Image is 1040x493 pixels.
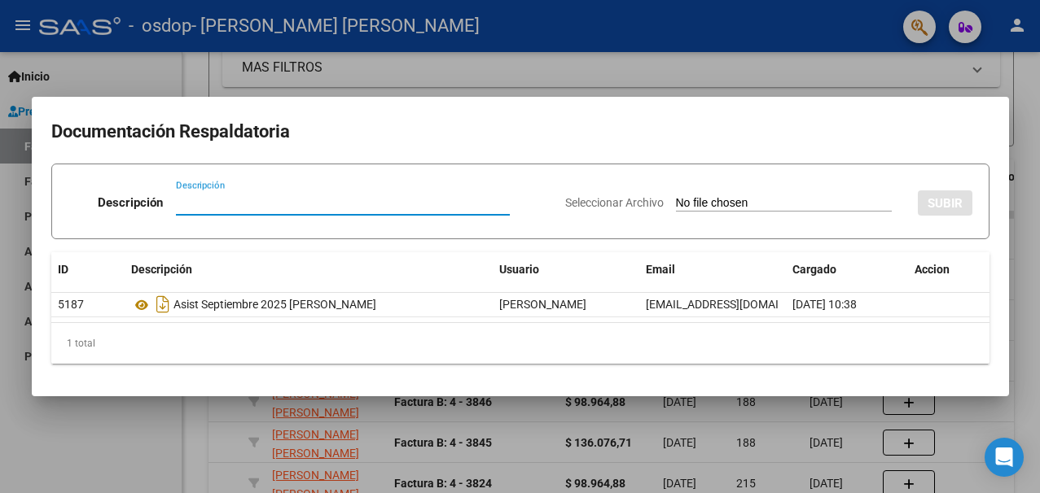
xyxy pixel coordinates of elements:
[58,263,68,276] span: ID
[646,263,675,276] span: Email
[918,190,972,216] button: SUBIR
[131,263,192,276] span: Descripción
[985,438,1024,477] div: Open Intercom Messenger
[646,298,827,311] span: [EMAIL_ADDRESS][DOMAIN_NAME]
[792,263,836,276] span: Cargado
[565,196,664,209] span: Seleccionar Archivo
[493,252,639,287] datatable-header-cell: Usuario
[915,263,950,276] span: Accion
[908,252,990,287] datatable-header-cell: Accion
[125,252,493,287] datatable-header-cell: Descripción
[131,291,486,317] div: Asist Septiembre 2025 [PERSON_NAME]
[639,252,786,287] datatable-header-cell: Email
[51,116,990,147] h2: Documentación Respaldatoria
[928,196,963,211] span: SUBIR
[499,263,539,276] span: Usuario
[58,298,84,311] span: 5187
[786,252,908,287] datatable-header-cell: Cargado
[152,291,173,317] i: Descargar documento
[792,298,857,311] span: [DATE] 10:38
[51,252,125,287] datatable-header-cell: ID
[499,298,586,311] span: [PERSON_NAME]
[98,194,163,212] p: Descripción
[51,323,990,364] div: 1 total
